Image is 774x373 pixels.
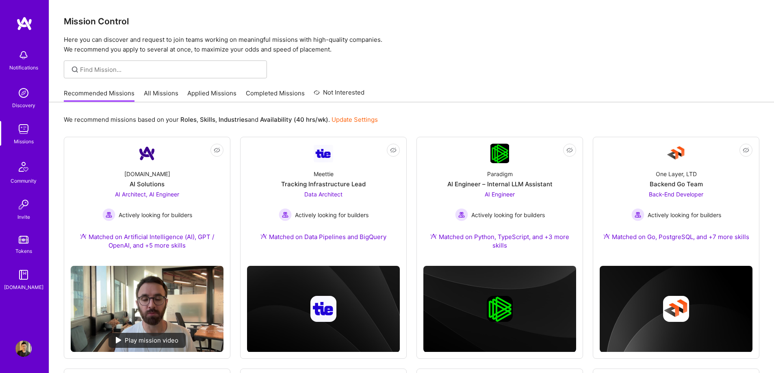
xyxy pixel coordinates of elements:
[649,191,703,198] span: Back-End Developer
[603,233,749,241] div: Matched on Go, PostgreSQL, and +7 more skills
[15,121,32,137] img: teamwork
[247,144,400,251] a: Company LogoMeettieTracking Infrastructure LeadData Architect Actively looking for buildersActive...
[423,233,576,250] div: Matched on Python, TypeScript, and +3 more skills
[144,89,178,102] a: All Missions
[631,208,644,221] img: Actively looking for builders
[14,157,33,177] img: Community
[281,180,366,188] div: Tracking Infrastructure Lead
[214,147,220,153] i: icon EyeClosed
[246,89,305,102] a: Completed Missions
[314,145,333,162] img: Company Logo
[9,63,38,72] div: Notifications
[130,180,165,188] div: AI Solutions
[260,116,328,123] b: Availability (40 hrs/wk)
[314,88,364,102] a: Not Interested
[487,170,513,178] div: Paradigm
[19,236,28,244] img: tokens
[430,233,437,239] img: Ateam Purple Icon
[64,16,759,26] h3: Mission Control
[71,233,223,250] div: Matched on Artificial Intelligence (AI), GPT / OpenAI, and +5 more skills
[108,333,186,348] div: Play mission video
[15,267,32,283] img: guide book
[12,101,35,110] div: Discovery
[15,85,32,101] img: discovery
[260,233,386,241] div: Matched on Data Pipelines and BigQuery
[490,144,509,163] img: Company Logo
[64,115,378,124] p: We recommend missions based on your , , and .
[180,116,197,123] b: Roles
[71,144,223,259] a: Company Logo[DOMAIN_NAME]AI SolutionsAI Architect, AI Engineer Actively looking for buildersActiv...
[15,247,32,255] div: Tokens
[423,144,576,259] a: Company LogoParadigmAI Engineer – Internal LLM AssistantAI Engineer Actively looking for builders...
[471,211,545,219] span: Actively looking for builders
[247,266,400,352] img: cover
[80,233,87,239] img: Ateam Purple Icon
[666,144,686,163] img: Company Logo
[15,196,32,213] img: Invite
[656,170,697,178] div: One Layer, LTD
[603,233,610,239] img: Ateam Purple Icon
[4,283,43,291] div: [DOMAIN_NAME]
[200,116,215,123] b: Skills
[102,208,115,221] img: Actively looking for builders
[17,213,30,221] div: Invite
[260,233,267,239] img: Ateam Purple Icon
[64,89,134,102] a: Recommended Missions
[455,208,468,221] img: Actively looking for builders
[15,47,32,63] img: bell
[600,144,752,251] a: Company LogoOne Layer, LTDBackend Go TeamBack-End Developer Actively looking for buildersActively...
[115,191,179,198] span: AI Architect, AI Engineer
[295,211,369,219] span: Actively looking for builders
[600,266,752,352] img: cover
[648,211,721,219] span: Actively looking for builders
[71,266,223,352] img: No Mission
[650,180,703,188] div: Backend Go Team
[566,147,573,153] i: icon EyeClosed
[485,191,515,198] span: AI Engineer
[70,65,80,74] i: icon SearchGrey
[314,170,334,178] div: Meettie
[187,89,236,102] a: Applied Missions
[423,266,576,352] img: cover
[487,296,513,322] img: Company logo
[116,337,121,343] img: play
[390,147,397,153] i: icon EyeClosed
[64,35,759,54] p: Here you can discover and request to join teams working on meaningful missions with high-quality ...
[124,170,170,178] div: [DOMAIN_NAME]
[11,177,37,185] div: Community
[119,211,192,219] span: Actively looking for builders
[13,341,34,357] a: User Avatar
[219,116,248,123] b: Industries
[279,208,292,221] img: Actively looking for builders
[332,116,378,123] a: Update Settings
[310,296,336,322] img: Company logo
[663,296,689,322] img: Company logo
[80,65,261,74] input: Find Mission...
[15,341,32,357] img: User Avatar
[137,144,157,163] img: Company Logo
[743,147,749,153] i: icon EyeClosed
[14,137,34,146] div: Missions
[16,16,33,31] img: logo
[304,191,343,198] span: Data Architect
[447,180,553,188] div: AI Engineer – Internal LLM Assistant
